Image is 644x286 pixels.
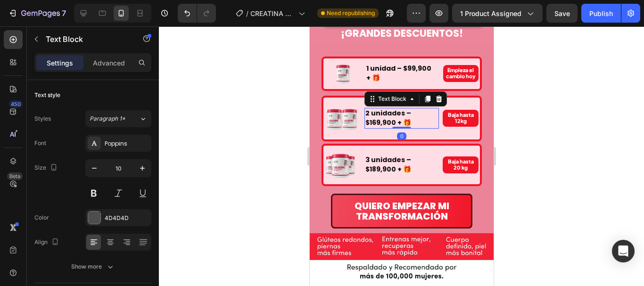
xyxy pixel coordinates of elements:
div: Styles [34,114,51,123]
div: Open Intercom Messenger [612,240,635,262]
div: Publish [589,8,613,18]
p: Advanced [93,58,125,68]
span: 1 product assigned [460,8,521,18]
div: Text style [34,91,60,99]
div: Show more [71,262,115,271]
div: Undo/Redo [178,4,216,23]
button: Show more [34,258,151,275]
iframe: Design area [310,26,494,286]
p: Text Block [46,33,126,45]
span: / [246,8,248,18]
button: 1 product assigned [452,4,543,23]
div: 450 [9,100,23,108]
span: Paragraph 1* [90,114,125,123]
p: Settings [47,58,73,68]
div: Size [34,162,59,174]
span: Save [554,9,570,17]
div: Beta [7,172,23,180]
div: Color [34,213,49,222]
button: Paragraph 1* [85,110,151,127]
div: Align [34,236,61,249]
p: 7 [62,8,66,19]
button: Save [546,4,578,23]
span: CREATINA MONOHIDRATADA FOR WOMAN [250,8,295,18]
div: 4D4D4D [105,214,149,222]
div: Poppins [105,139,149,148]
span: Need republishing [327,9,375,17]
div: Font [34,139,46,147]
button: Publish [581,4,621,23]
button: 7 [4,4,70,23]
